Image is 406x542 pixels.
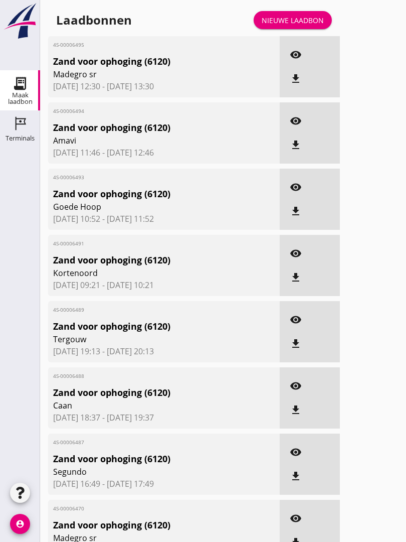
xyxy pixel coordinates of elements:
[53,41,238,49] span: 4S-00006495
[53,452,238,466] span: Zand voor ophoging (6120)
[290,380,302,392] i: visibility
[290,73,302,85] i: file_download
[53,399,238,412] span: Caan
[53,505,238,512] span: 4S-00006470
[290,49,302,61] i: visibility
[53,240,238,247] span: 4S-00006491
[56,12,132,28] div: Laadbonnen
[53,253,238,267] span: Zand voor ophoging (6120)
[53,518,238,532] span: Zand voor ophoging (6120)
[2,3,38,40] img: logo-small.a267ee39.svg
[53,279,275,291] span: [DATE] 09:21 - [DATE] 10:21
[53,107,238,115] span: 4S-00006494
[53,55,238,68] span: Zand voor ophoging (6120)
[262,15,324,26] div: Nieuwe laadbon
[53,478,275,490] span: [DATE] 16:49 - [DATE] 17:49
[290,205,302,217] i: file_download
[290,404,302,416] i: file_download
[53,267,238,279] span: Kortenoord
[53,412,275,424] span: [DATE] 18:37 - [DATE] 19:37
[53,306,238,314] span: 4S-00006489
[53,386,238,399] span: Zand voor ophoging (6120)
[53,174,238,181] span: 4S-00006493
[53,80,275,92] span: [DATE] 12:30 - [DATE] 13:30
[290,338,302,350] i: file_download
[53,134,238,147] span: Amavi
[290,470,302,482] i: file_download
[290,272,302,284] i: file_download
[53,213,275,225] span: [DATE] 10:52 - [DATE] 11:52
[53,320,238,333] span: Zand voor ophoging (6120)
[290,446,302,458] i: visibility
[53,201,238,213] span: Goede Hoop
[53,147,275,159] span: [DATE] 11:46 - [DATE] 12:46
[53,439,238,446] span: 4S-00006487
[6,135,35,142] div: Terminals
[10,514,30,534] i: account_circle
[290,181,302,193] i: visibility
[53,333,238,345] span: Tergouw
[290,314,302,326] i: visibility
[53,345,275,357] span: [DATE] 19:13 - [DATE] 20:13
[53,68,238,80] span: Madegro sr
[290,139,302,151] i: file_download
[254,11,332,29] a: Nieuwe laadbon
[53,466,238,478] span: Segundo
[290,247,302,259] i: visibility
[53,121,238,134] span: Zand voor ophoging (6120)
[53,187,238,201] span: Zand voor ophoging (6120)
[290,512,302,524] i: visibility
[53,372,238,380] span: 4S-00006488
[290,115,302,127] i: visibility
